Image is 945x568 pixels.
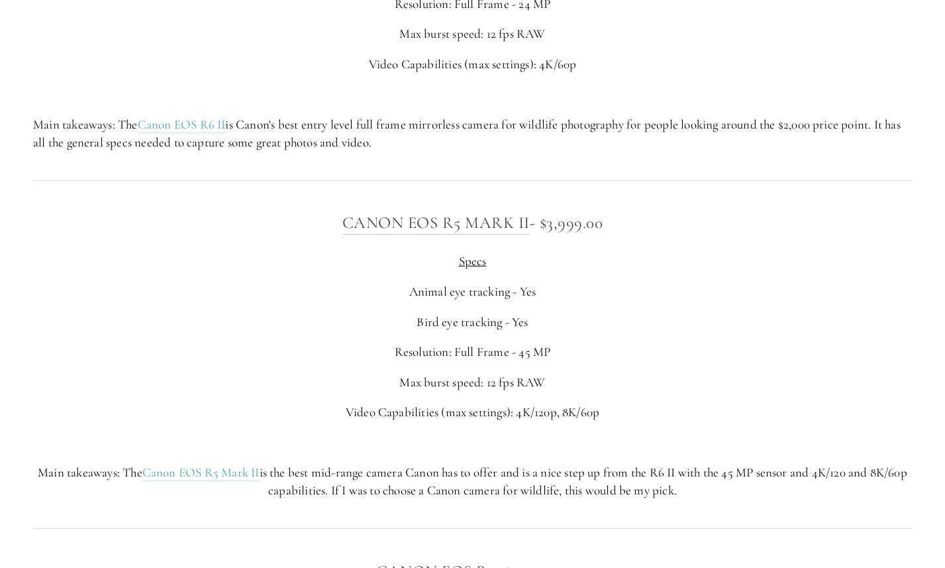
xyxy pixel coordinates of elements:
[33,343,912,361] p: Resolution: Full Frame - 45 MP
[33,25,912,43] p: Max burst speed: 12 fps RAW
[33,404,912,422] p: Video Capabilities (max settings): 4K/120p, 8K/60p
[33,209,912,236] h3: - $3,999.00
[33,56,912,74] p: Video Capabilities (max settings): 4K/60p
[33,283,912,301] p: Animal eye tracking - Yes
[142,465,260,481] a: Canon EOS R5 Mark II
[33,374,912,392] p: Max burst speed: 12 fps RAW
[459,253,487,268] span: Specs
[138,117,226,133] a: Canon EOS R6 II
[33,464,912,499] p: Main takeaways: The is the best mid-range camera Canon has to offer and is a nice step up from th...
[33,116,912,151] p: Main takeaways: The is Canon's best entry level full frame mirrorless camera for wildlife photogr...
[342,213,530,234] a: Canon EOS R5 MArk ii
[33,313,912,331] p: Bird eye tracking - Yes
